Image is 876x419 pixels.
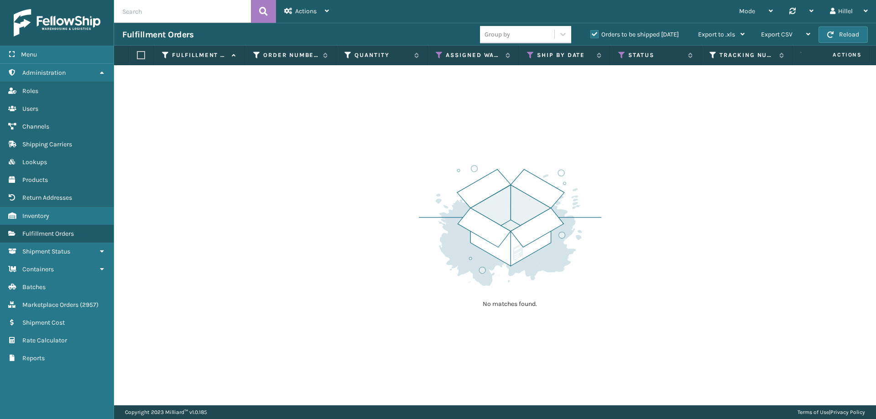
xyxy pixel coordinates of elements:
[698,31,735,38] span: Export to .xls
[22,176,48,184] span: Products
[22,69,66,77] span: Administration
[739,7,755,15] span: Mode
[590,31,679,38] label: Orders to be shipped [DATE]
[22,301,78,309] span: Marketplace Orders
[22,283,46,291] span: Batches
[830,409,865,415] a: Privacy Policy
[22,194,72,202] span: Return Addresses
[22,354,45,362] span: Reports
[295,7,317,15] span: Actions
[172,51,227,59] label: Fulfillment Order Id
[22,87,38,95] span: Roles
[446,51,501,59] label: Assigned Warehouse
[798,409,829,415] a: Terms of Use
[22,140,72,148] span: Shipping Carriers
[122,29,193,40] h3: Fulfillment Orders
[819,26,868,43] button: Reload
[22,336,67,344] span: Rate Calculator
[22,158,47,166] span: Lookups
[761,31,793,38] span: Export CSV
[628,51,683,59] label: Status
[22,212,49,220] span: Inventory
[80,301,99,309] span: ( 2957 )
[720,51,775,59] label: Tracking Number
[14,9,100,36] img: logo
[22,123,49,130] span: Channels
[125,405,207,419] p: Copyright 2023 Milliard™ v 1.0.185
[22,230,74,238] span: Fulfillment Orders
[22,248,70,255] span: Shipment Status
[22,265,54,273] span: Containers
[537,51,592,59] label: Ship By Date
[798,405,865,419] div: |
[804,47,867,62] span: Actions
[263,51,318,59] label: Order Number
[21,51,37,58] span: Menu
[22,105,38,113] span: Users
[22,319,65,326] span: Shipment Cost
[485,30,510,39] div: Group by
[355,51,410,59] label: Quantity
